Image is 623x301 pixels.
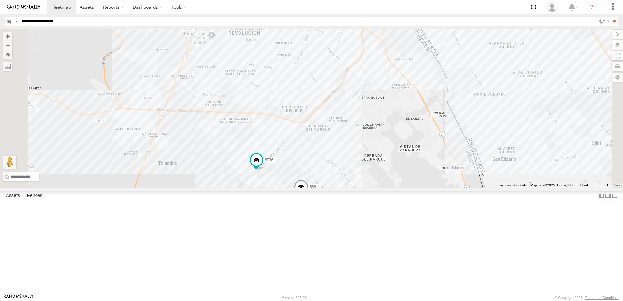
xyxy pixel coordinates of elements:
[545,2,564,12] div: omar hernandez
[14,17,19,26] label: Search Query
[587,2,597,12] i: ?
[3,191,23,200] label: Assets
[612,73,623,82] label: Map Settings
[3,41,12,50] button: Zoom out
[555,296,619,300] div: © Copyright 2025 -
[3,50,12,59] button: Zoom Home
[578,183,610,188] button: Map Scale: 1 km per 61 pixels
[499,183,527,188] button: Keyboard shortcuts
[605,191,611,201] label: Dock Summary Table to the Right
[282,296,307,300] div: Version: 306.00
[4,294,34,301] a: Visit our Website
[613,184,620,187] a: Terms
[580,183,587,187] span: 1 km
[585,296,619,300] a: Terms and Conditions
[3,156,16,169] button: Drag Pegman onto the map to open Street View
[598,191,605,201] label: Dock Summary Table to the Left
[612,191,618,201] label: Hide Summary Table
[265,158,274,163] span: 8736
[3,62,12,71] label: Measure
[7,5,40,9] img: rand-logo.svg
[310,185,316,189] span: 558
[530,183,576,187] span: Map data ©2025 Google, INEGI
[24,191,46,200] label: Fences
[3,32,12,41] button: Zoom in
[596,17,610,26] label: Search Filter Options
